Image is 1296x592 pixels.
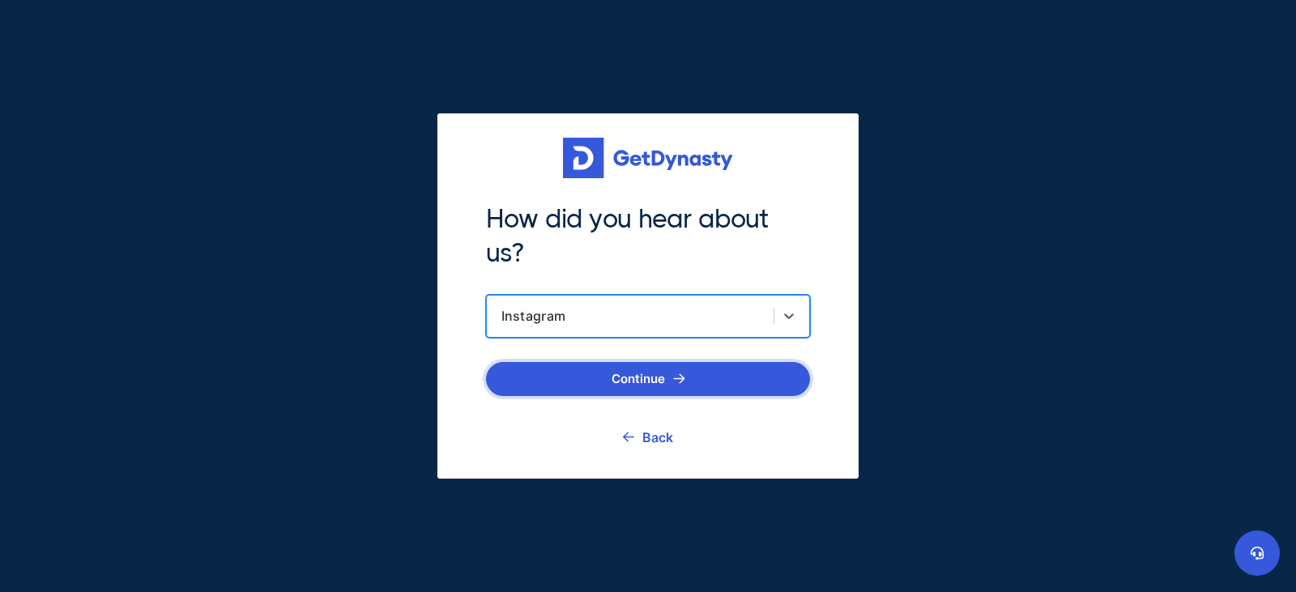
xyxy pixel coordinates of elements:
img: Get started for free with Dynasty Trust Company [563,138,733,178]
div: How did you hear about us? [486,202,810,270]
img: go back icon [623,432,634,442]
button: Continue [486,362,810,396]
a: Back [623,417,673,458]
div: Instagram [501,308,765,324]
